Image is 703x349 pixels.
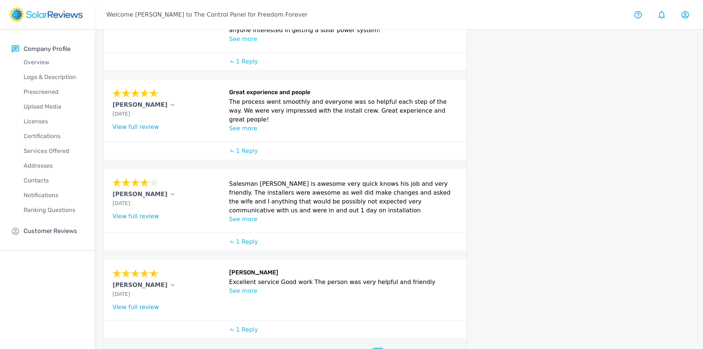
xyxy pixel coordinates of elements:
p: Company Profile [24,44,70,54]
p: Contacts [12,176,94,185]
p: 1 Reply [236,325,258,334]
a: Upload Media [12,99,94,114]
a: Logo & Description [12,70,94,85]
h6: [PERSON_NAME] [229,269,458,278]
a: Contacts [12,173,94,188]
a: Licenses [12,114,94,129]
h6: Great experience and people [229,89,458,97]
a: Notifications [12,188,94,203]
a: Prescreened [12,85,94,99]
a: Services Offered [12,144,94,158]
p: [PERSON_NAME] [113,190,168,199]
p: See more [229,215,458,224]
a: View full review [113,304,159,311]
p: Overview [12,58,94,67]
span: [DATE] [113,200,130,206]
p: Certifications [12,132,94,141]
p: Upload Media [12,102,94,111]
a: View full review [113,213,159,220]
p: Ranking Questions [12,206,94,215]
p: Addresses [12,161,94,170]
p: [PERSON_NAME] [113,281,168,290]
a: Addresses [12,158,94,173]
p: Notifications [12,191,94,200]
p: Excellent service Good work The person was very helpful and friendly [229,278,458,287]
p: Welcome [PERSON_NAME] to The Control Panel for Freedom Forever [106,10,307,19]
p: Prescreened [12,88,94,96]
p: See more [229,124,458,133]
p: The process went smoothly and everyone was so helpful each step of the way. We were very impresse... [229,97,458,124]
a: Overview [12,55,94,70]
p: Salesman [PERSON_NAME] is awesome very quick knows his job and very friendly. The installers were... [229,179,458,215]
p: See more [229,35,458,44]
p: Logo & Description [12,73,94,82]
p: [PERSON_NAME] [113,100,168,109]
p: 1 Reply [236,147,258,155]
span: [DATE] [113,291,130,297]
a: View full review [113,123,159,130]
p: 1 Reply [236,237,258,246]
p: Services Offered [12,147,94,155]
p: Customer Reviews [24,226,77,236]
p: 1 Reply [236,57,258,66]
a: Ranking Questions [12,203,94,218]
p: See more [229,287,458,295]
span: [DATE] [113,111,130,117]
a: Certifications [12,129,94,144]
p: Licenses [12,117,94,126]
